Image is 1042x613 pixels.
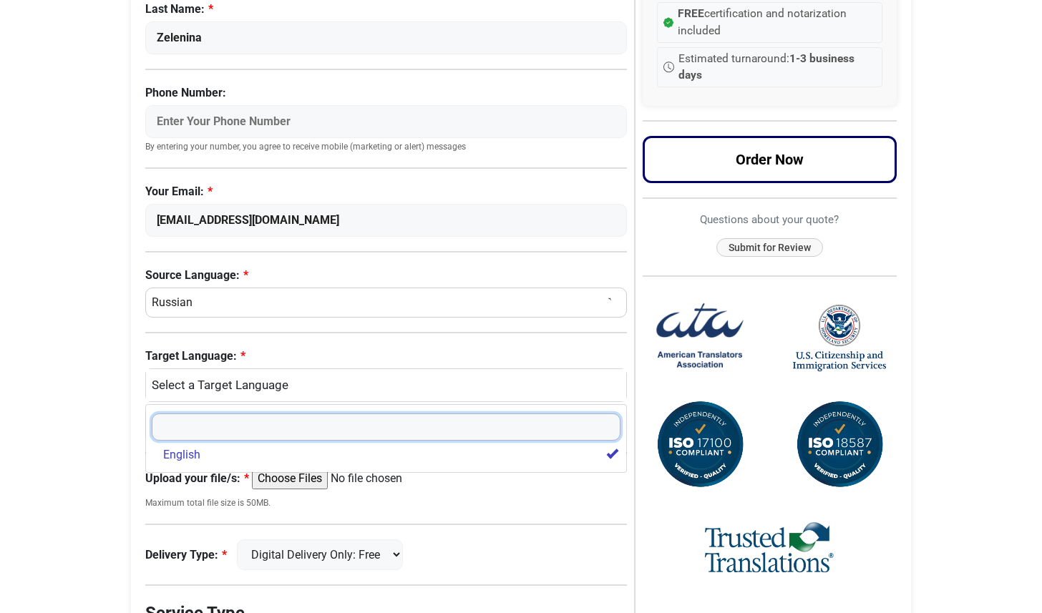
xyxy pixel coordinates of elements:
input: Enter Your Phone Number [145,105,627,138]
button: Submit for Review [716,238,823,258]
img: ISO 18587 Compliant Certification [793,398,886,491]
span: Estimated turnaround: [678,51,876,84]
img: United States Citizenship and Immigration Services Logo [793,303,886,373]
img: American Translators Association Logo [653,291,746,384]
small: Maximum total file size is 50MB. [145,496,627,509]
label: Target Language: [145,348,627,365]
input: Search [152,413,620,441]
span: certification and notarization included [678,6,876,39]
img: ISO 17100 Compliant Certification [653,398,746,491]
label: Upload your file/s: [145,470,249,487]
small: By entering your number, you agree to receive mobile (marketing or alert) messages [145,142,627,153]
button: English [145,368,627,403]
input: Enter Your Email [145,204,627,237]
span: English [163,446,200,464]
label: Your Email: [145,183,627,200]
label: Phone Number: [145,84,627,102]
button: Order Now [643,136,897,183]
label: Delivery Type: [145,546,227,564]
div: English [153,376,612,395]
img: Trusted Translations Logo [705,520,834,577]
input: Enter Your Last Name [145,21,627,54]
label: Source Language: [145,267,627,284]
strong: FREE [678,7,704,20]
h6: Questions about your quote? [643,213,897,226]
label: Last Name: [145,1,627,18]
